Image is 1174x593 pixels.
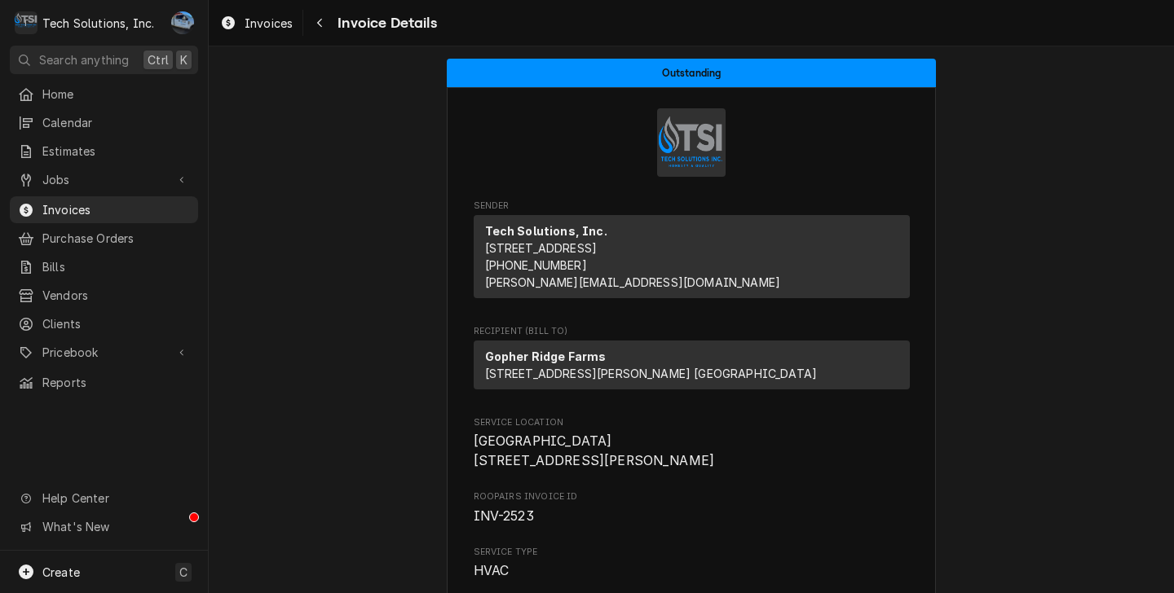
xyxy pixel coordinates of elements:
[307,10,333,36] button: Navigate back
[474,340,910,389] div: Recipient (Bill To)
[10,485,198,512] a: Go to Help Center
[485,224,607,238] strong: Tech Solutions, Inc.
[179,564,188,581] span: C
[662,68,722,78] span: Outstanding
[10,369,198,396] a: Reports
[42,86,190,103] span: Home
[474,563,510,578] span: HVAC
[10,81,198,108] a: Home
[42,490,188,507] span: Help Center
[474,416,910,471] div: Service Location
[447,59,936,87] div: Status
[42,201,190,218] span: Invoices
[474,340,910,396] div: Recipient (Bill To)
[39,51,129,68] span: Search anything
[474,200,910,213] span: Sender
[485,275,781,289] a: [PERSON_NAME][EMAIL_ADDRESS][DOMAIN_NAME]
[10,513,198,540] a: Go to What's New
[474,325,910,397] div: Invoice Recipient
[10,310,198,337] a: Clients
[474,490,910,525] div: Roopairs Invoice ID
[474,325,910,338] span: Recipient (Bill To)
[10,225,198,252] a: Purchase Orders
[10,166,198,193] a: Go to Jobs
[474,416,910,429] span: Service Location
[180,51,188,68] span: K
[474,200,910,305] div: Invoice Sender
[10,46,198,74] button: Search anythingCtrlK
[485,349,607,363] strong: Gopher Ridge Farms
[657,108,726,177] img: Logo
[485,258,587,272] a: [PHONE_NUMBER]
[474,508,534,524] span: INV-2523
[42,143,190,160] span: Estimates
[214,10,299,37] a: Invoices
[42,315,190,332] span: Clients
[10,339,198,366] a: Go to Pricebook
[42,230,190,247] span: Purchase Orders
[42,565,80,579] span: Create
[474,546,910,559] span: Service Type
[10,138,198,165] a: Estimates
[148,51,169,68] span: Ctrl
[10,282,198,309] a: Vendors
[333,12,436,34] span: Invoice Details
[42,518,188,535] span: What's New
[171,11,194,34] div: Joe Paschal's Avatar
[15,11,38,34] div: T
[474,432,910,470] span: Service Location
[42,171,166,188] span: Jobs
[15,11,38,34] div: Tech Solutions, Inc.'s Avatar
[474,546,910,581] div: Service Type
[10,253,198,280] a: Bills
[474,507,910,526] span: Roopairs Invoice ID
[474,215,910,305] div: Sender
[171,11,194,34] div: JP
[474,433,715,468] span: [GEOGRAPHIC_DATA] [STREET_ADDRESS][PERSON_NAME]
[42,114,190,131] span: Calendar
[474,561,910,581] span: Service Type
[474,490,910,503] span: Roopairs Invoice ID
[10,109,198,136] a: Calendar
[485,241,598,255] span: [STREET_ADDRESS]
[474,215,910,298] div: Sender
[42,15,154,32] div: Tech Solutions, Inc.
[42,287,190,304] span: Vendors
[42,344,166,361] span: Pricebook
[42,258,190,275] span: Bills
[485,367,818,380] span: [STREET_ADDRESS][PERSON_NAME] [GEOGRAPHIC_DATA]
[10,196,198,223] a: Invoices
[42,374,190,391] span: Reports
[245,15,293,32] span: Invoices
